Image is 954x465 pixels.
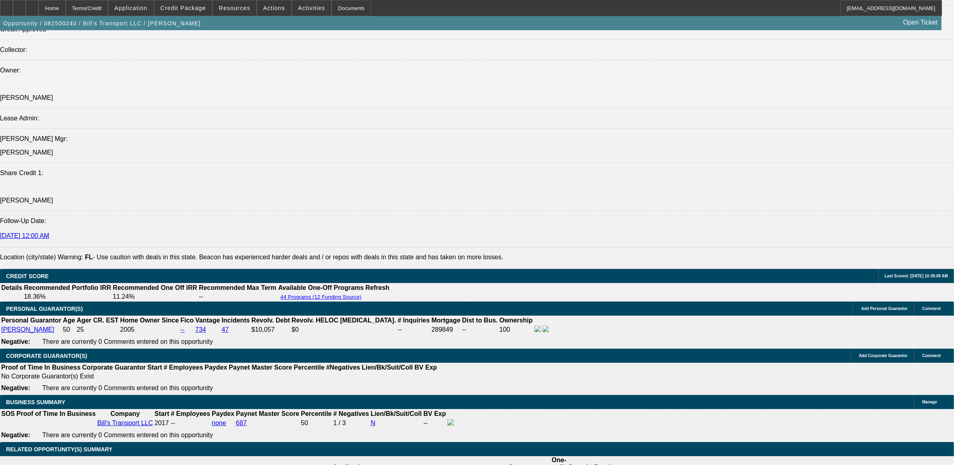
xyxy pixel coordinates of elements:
b: Paynet Master Score [229,364,292,371]
td: $0 [291,325,397,334]
b: Company [111,410,140,417]
b: Negative: [1,338,30,345]
th: Available One-Off Programs [278,284,365,292]
span: Add Personal Guarantor [861,306,908,311]
div: 1 / 3 [333,420,369,427]
a: Open Ticket [900,16,941,29]
b: # Employees [164,364,203,371]
td: -- [423,419,446,428]
th: SOS [1,410,15,418]
td: 18.36% [23,293,111,301]
a: 687 [236,420,247,426]
b: Dist to Bus. [462,317,498,324]
a: 734 [195,326,206,333]
th: Proof of Time In Business [1,364,81,372]
span: -- [171,420,175,426]
span: There are currently 0 Comments entered on this opportunity [42,432,213,438]
b: FL [85,254,93,260]
b: # Negatives [333,410,369,417]
span: RELATED OPPORTUNITY(S) SUMMARY [6,446,112,453]
td: $10,057 [251,325,291,334]
th: Details [1,284,23,292]
img: facebook-icon.png [534,326,541,332]
td: -- [462,325,498,334]
b: Age [63,317,75,324]
td: 100 [499,325,533,334]
b: Lien/Bk/Suit/Coll [371,410,422,417]
th: Refresh [365,284,390,292]
a: [PERSON_NAME] [1,326,54,333]
a: 47 [222,326,229,333]
b: Percentile [294,364,324,371]
b: Paynet Master Score [236,410,299,417]
span: Comment [922,353,941,358]
a: none [212,420,226,426]
b: Incidents [222,317,250,324]
span: Activities [298,5,326,11]
a: N [371,420,375,426]
b: Fico [180,317,194,324]
button: Credit Package [155,0,212,16]
th: Recommended One Off IRR [112,284,198,292]
span: BUSINESS SUMMARY [6,399,65,405]
b: Corporate Guarantor [82,364,146,371]
span: Resources [219,5,250,11]
span: Actions [263,5,285,11]
div: 50 [301,420,332,427]
b: Paydex [205,364,227,371]
b: Percentile [301,410,332,417]
b: Lien/Bk/Suit/Coll [362,364,413,371]
td: 11.24% [112,293,198,301]
span: Credit Package [161,5,206,11]
th: Recommended Max Term [198,284,277,292]
b: Negative: [1,384,30,391]
label: - Use caution with deals in this state. Beacon has experienced harder deals and / or repos with d... [85,254,503,260]
span: There are currently 0 Comments entered on this opportunity [42,338,213,345]
th: Proof of Time In Business [16,410,96,418]
td: -- [198,293,277,301]
span: There are currently 0 Comments entered on this opportunity [42,384,213,391]
td: 50 [62,325,75,334]
b: Home Owner Since [120,317,179,324]
img: facebook-icon.png [447,419,454,426]
button: 44 Programs (12 Funding Source) [278,293,364,300]
b: Start [147,364,162,371]
span: CREDIT SCORE [6,273,49,279]
td: 2017 [154,419,169,428]
button: Application [108,0,153,16]
b: Ager CR. EST [77,317,119,324]
button: Resources [213,0,256,16]
span: Last Scored: [DATE] 10:39:09 AM [885,274,948,278]
b: Mortgage [431,317,460,324]
span: PERSONAL GUARANTOR(S) [6,306,83,312]
b: Personal Guarantor [1,317,61,324]
span: 2005 [120,326,135,333]
span: Add Corporate Guarantor [859,353,908,358]
a: -- [180,326,185,333]
th: Recommended Portfolio IRR [23,284,111,292]
span: Application [114,5,147,11]
b: Vantage [195,317,220,324]
td: 289849 [431,325,461,334]
a: Bill's Transport LLC [97,420,153,426]
b: Revolv. HELOC [MEDICAL_DATA]. [292,317,396,324]
span: Comment [922,306,941,311]
b: Negative: [1,432,30,438]
img: linkedin-icon.png [542,326,549,332]
b: Start [155,410,169,417]
b: # Employees [171,410,210,417]
b: Ownership [499,317,533,324]
td: -- [397,325,430,334]
b: Paydex [212,410,234,417]
button: Actions [257,0,291,16]
b: BV Exp [423,410,446,417]
span: Manage [922,400,937,404]
span: Opportunity / 082500240 / Bill's Transport LLC / [PERSON_NAME] [3,20,201,27]
td: 25 [76,325,119,334]
span: CORPORATE GUARANTOR(S) [6,353,87,359]
button: Activities [292,0,332,16]
b: Revolv. Debt [251,317,290,324]
b: #Negatives [326,364,361,371]
td: No Corporate Guarantor(s) Exist [1,372,441,380]
b: BV Exp [414,364,437,371]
